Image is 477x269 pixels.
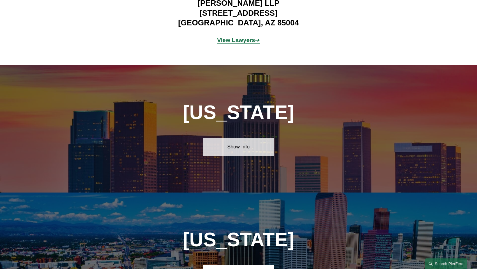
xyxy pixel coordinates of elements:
a: Search this site [425,258,467,269]
a: Show Info [203,138,274,156]
a: ➔ [255,37,260,43]
h1: [US_STATE] [150,102,327,124]
a: View Lawyers [217,37,255,43]
h1: [US_STATE] [150,229,327,251]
